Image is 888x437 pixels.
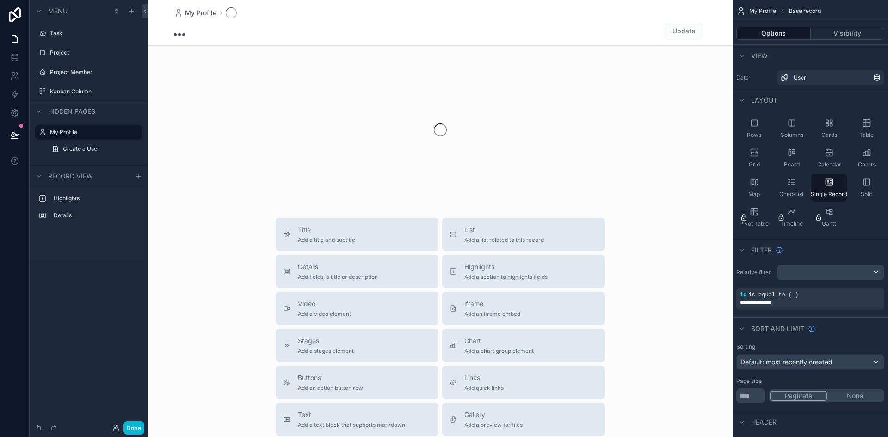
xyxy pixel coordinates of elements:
[736,343,755,351] label: Sorting
[811,203,847,231] button: Gantt
[780,131,803,139] span: Columns
[736,74,773,81] label: Data
[794,74,806,81] span: User
[774,203,809,231] button: Timeline
[811,115,847,142] button: Cards
[747,131,761,139] span: Rows
[858,161,876,168] span: Charts
[46,142,142,156] a: Create a User
[779,191,804,198] span: Checklist
[811,144,847,172] button: Calendar
[751,324,804,333] span: Sort And Limit
[748,191,760,198] span: Map
[811,174,847,202] button: Single Record
[789,7,821,15] span: Base record
[811,27,885,40] button: Visibility
[174,8,216,18] a: My Profile
[48,6,68,16] span: Menu
[859,131,874,139] span: Table
[780,220,803,228] span: Timeline
[50,68,141,76] label: Project Member
[50,88,141,95] label: Kanban Column
[751,418,777,427] span: Header
[50,129,137,136] label: My Profile
[48,172,93,181] span: Record view
[736,27,811,40] button: Options
[740,292,746,298] span: id
[123,421,144,435] button: Done
[54,212,139,219] label: Details
[751,96,777,105] span: Layout
[821,131,837,139] span: Cards
[861,191,872,198] span: Split
[817,161,841,168] span: Calendar
[751,246,772,255] span: Filter
[770,391,827,401] button: Paginate
[185,8,216,18] span: My Profile
[849,144,884,172] button: Charts
[751,51,768,61] span: View
[736,377,762,385] label: Page size
[849,174,884,202] button: Split
[736,144,772,172] button: Grid
[736,203,772,231] button: Pivot Table
[736,115,772,142] button: Rows
[749,7,776,15] span: My Profile
[748,292,798,298] span: is equal to (=)
[774,115,809,142] button: Columns
[736,269,773,276] label: Relative filter
[30,187,148,232] div: scrollable content
[774,174,809,202] button: Checklist
[784,161,800,168] span: Board
[63,145,99,153] span: Create a User
[736,174,772,202] button: Map
[811,191,847,198] span: Single Record
[822,220,836,228] span: Gantt
[749,161,760,168] span: Grid
[740,358,832,366] span: Default: most recently created
[50,49,141,56] label: Project
[849,115,884,142] button: Table
[54,195,139,202] label: Highlights
[736,354,884,370] button: Default: most recently created
[50,30,141,37] label: Task
[777,70,884,85] a: User
[827,391,883,401] button: None
[774,144,809,172] button: Board
[740,220,769,228] span: Pivot Table
[48,107,95,116] span: Hidden pages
